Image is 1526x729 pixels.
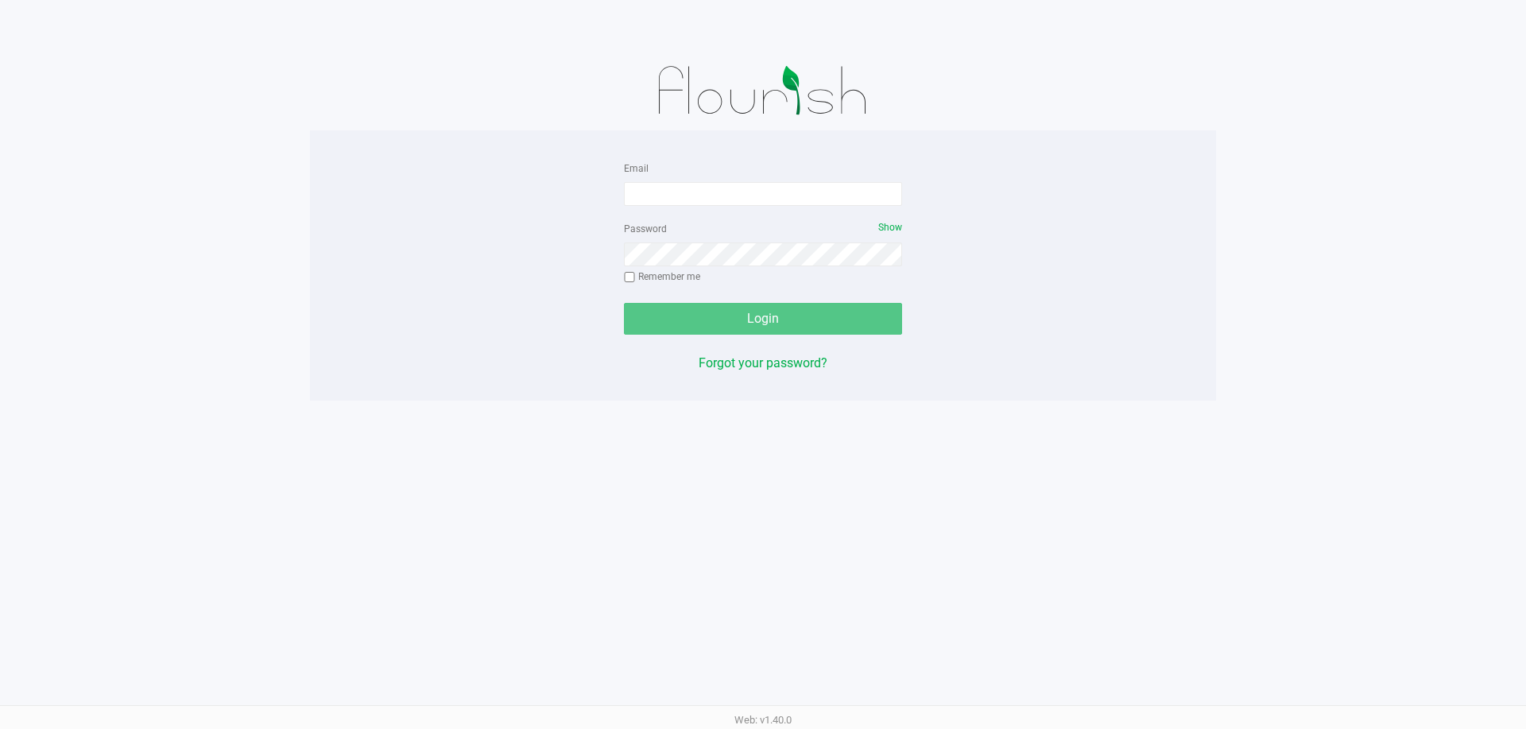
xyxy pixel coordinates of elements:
label: Remember me [624,269,700,284]
input: Remember me [624,272,635,283]
button: Forgot your password? [699,354,827,373]
label: Password [624,222,667,236]
label: Email [624,161,649,176]
span: Web: v1.40.0 [734,714,792,726]
span: Show [878,222,902,233]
